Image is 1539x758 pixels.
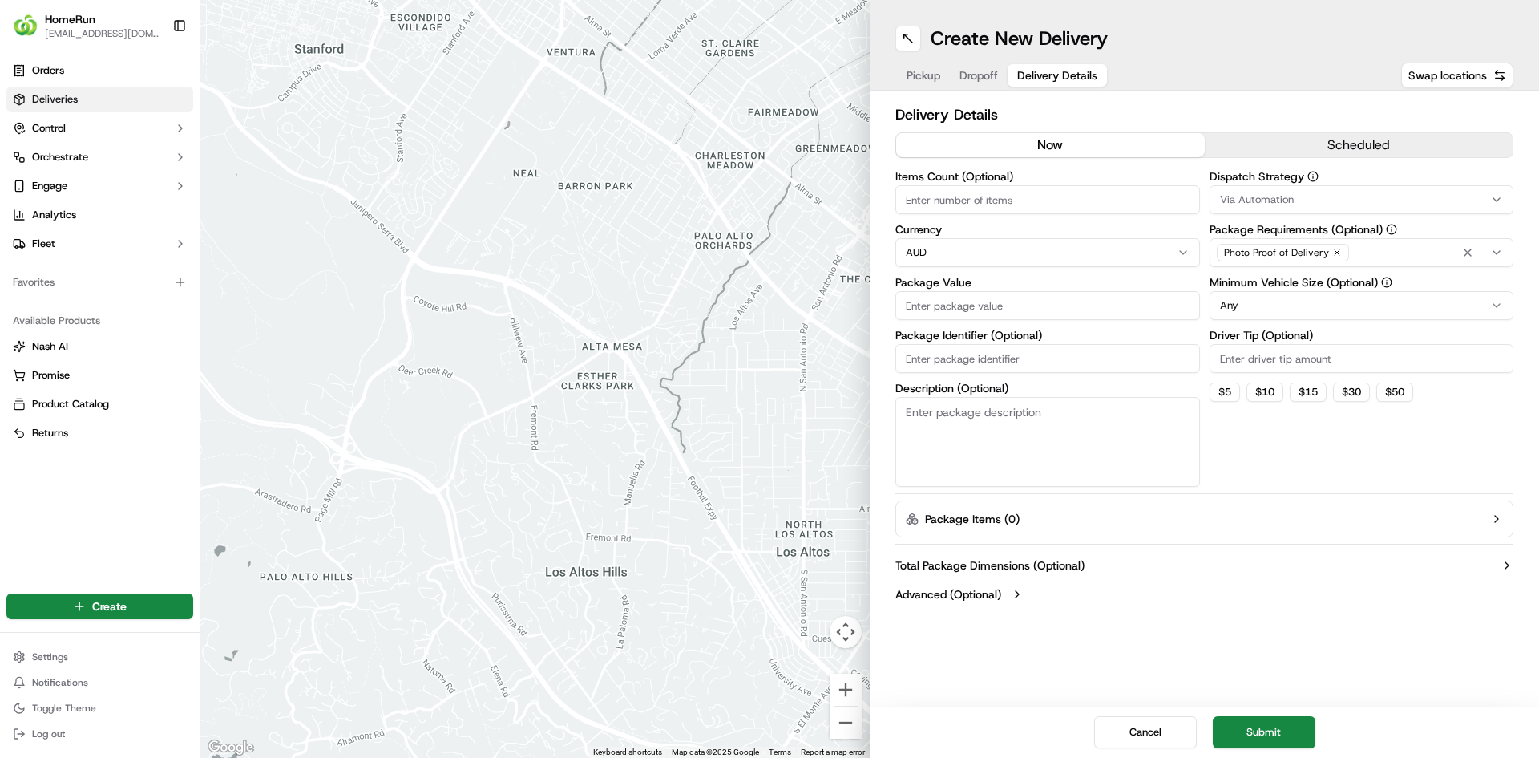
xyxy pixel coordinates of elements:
[6,697,193,719] button: Toggle Theme
[1386,224,1397,235] button: Package Requirements (Optional)
[32,237,55,251] span: Fleet
[1408,67,1487,83] span: Swap locations
[6,173,193,199] button: Engage
[895,586,1001,602] label: Advanced (Optional)
[13,13,38,39] img: HomeRun
[13,368,187,383] a: Promise
[6,308,193,334] div: Available Products
[1290,383,1327,402] button: $15
[45,27,160,40] button: [EMAIL_ADDRESS][DOMAIN_NAME]
[895,330,1200,341] label: Package Identifier (Optional)
[672,748,759,756] span: Map data ©2025 Google
[32,179,67,193] span: Engage
[6,144,193,170] button: Orchestrate
[6,58,193,83] a: Orders
[895,557,1085,574] label: Total Package Dimensions (Optional)
[593,747,662,758] button: Keyboard shortcuts
[1017,67,1097,83] span: Delivery Details
[896,133,1205,157] button: now
[895,224,1200,235] label: Currency
[801,748,865,756] a: Report a map error
[45,11,95,27] button: HomeRun
[1220,193,1294,207] span: Via Automation
[6,334,193,359] button: Nash AI
[895,291,1200,320] input: Enter package value
[959,67,998,83] span: Dropoff
[895,344,1200,373] input: Enter package identifier
[32,121,66,136] span: Control
[1094,716,1197,748] button: Cancel
[1307,171,1319,182] button: Dispatch Strategy
[6,6,166,45] button: HomeRunHomeRun[EMAIL_ADDRESS][DOMAIN_NAME]
[1246,383,1283,402] button: $10
[6,671,193,694] button: Notifications
[32,368,70,383] span: Promise
[1210,224,1514,235] label: Package Requirements (Optional)
[830,674,862,706] button: Zoom in
[32,150,88,164] span: Orchestrate
[13,426,187,440] a: Returns
[1401,63,1513,88] button: Swap locations
[1210,330,1514,341] label: Driver Tip (Optional)
[1205,133,1513,157] button: scheduled
[895,103,1513,126] h2: Delivery Details
[32,397,109,411] span: Product Catalog
[6,646,193,668] button: Settings
[13,397,187,411] a: Product Catalog
[6,116,193,141] button: Control
[1210,238,1514,267] button: Photo Proof of Delivery
[6,723,193,745] button: Log out
[895,501,1513,537] button: Package Items (0)
[895,171,1200,182] label: Items Count (Optional)
[1333,383,1370,402] button: $30
[6,202,193,228] a: Analytics
[1210,171,1514,182] label: Dispatch Strategy
[6,363,193,388] button: Promise
[6,231,193,257] button: Fleet
[1210,344,1514,373] input: Enter driver tip amount
[204,737,257,758] a: Open this area in Google Maps (opens a new window)
[32,728,65,740] span: Log out
[6,420,193,446] button: Returns
[895,586,1513,602] button: Advanced (Optional)
[1224,246,1329,259] span: Photo Proof of Delivery
[32,339,68,354] span: Nash AI
[32,92,78,107] span: Deliveries
[907,67,940,83] span: Pickup
[1210,185,1514,214] button: Via Automation
[1376,383,1413,402] button: $50
[6,87,193,112] a: Deliveries
[830,707,862,739] button: Zoom out
[830,616,862,648] button: Map camera controls
[1381,277,1392,288] button: Minimum Vehicle Size (Optional)
[895,383,1200,394] label: Description (Optional)
[32,426,68,440] span: Returns
[32,676,88,689] span: Notifications
[92,598,127,614] span: Create
[769,748,791,756] a: Terms (opens in new tab)
[6,594,193,619] button: Create
[32,651,68,663] span: Settings
[1210,277,1514,288] label: Minimum Vehicle Size (Optional)
[6,391,193,417] button: Product Catalog
[204,737,257,758] img: Google
[931,26,1108,51] h1: Create New Delivery
[32,702,96,715] span: Toggle Theme
[895,277,1200,288] label: Package Value
[32,63,64,78] span: Orders
[1213,716,1315,748] button: Submit
[1210,383,1240,402] button: $5
[895,557,1513,574] button: Total Package Dimensions (Optional)
[895,185,1200,214] input: Enter number of items
[32,208,76,222] span: Analytics
[13,339,187,354] a: Nash AI
[925,511,1020,527] label: Package Items ( 0 )
[6,270,193,295] div: Favorites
